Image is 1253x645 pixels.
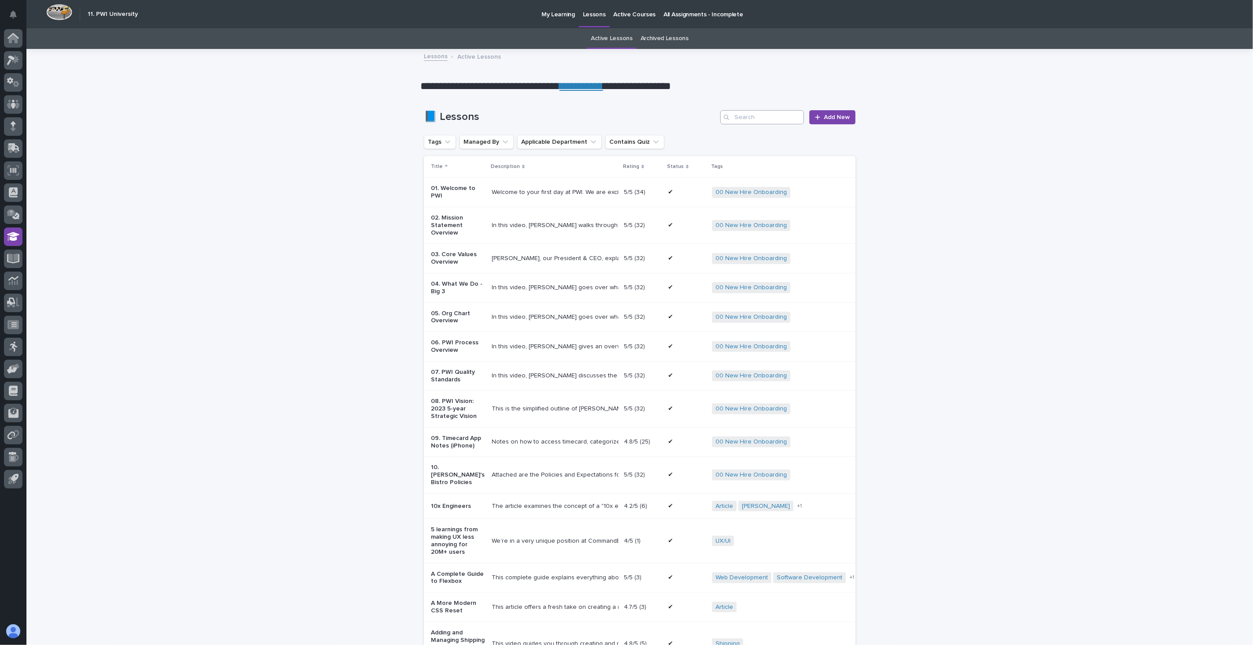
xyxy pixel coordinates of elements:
p: ✔ [668,572,675,582]
a: 00 New Hire Onboarding [715,255,787,262]
div: In this video, [PERSON_NAME] discusses the standard quality we expect here at PWI. [492,372,617,380]
tr: 03. Core Values Overview[PERSON_NAME], our President & CEO, explains each of the 10 Core Values t... [424,244,1059,273]
div: This is the simplified outline of [PERSON_NAME] vision for PWI for the next 5 years through 2027. [492,405,617,413]
p: Active Lessons [457,51,501,61]
tr: 09. Timecard App Notes (iPhone)Notes on how to access timecard, categorize time, and download app... [424,427,1059,457]
div: Notifications [11,11,22,25]
a: Article [715,604,733,611]
p: Title [431,162,443,172]
button: Contains Quiz [605,135,664,149]
div: In this video, [PERSON_NAME] goes over what we like to call the "Big 3". This encompasses all of ... [492,284,617,291]
a: 00 New Hire Onboarding [715,372,787,380]
tr: 05. Org Chart OverviewIn this video, [PERSON_NAME] goes over what each org chart color represents... [424,302,1059,332]
a: 00 New Hire Onboarding [715,189,787,196]
p: 5/5 (32) [624,220,647,229]
button: Managed By [460,135,514,149]
a: 00 New Hire Onboarding [715,222,787,229]
a: Software Development [777,574,842,582]
div: In this video, [PERSON_NAME] goes over what each org chart color represents and explains the role... [492,313,617,321]
p: 4.7/5 (3) [624,602,648,611]
a: Add New [809,110,856,124]
tr: A Complete Guide to FlexboxThis complete guide explains everything about flexbox, focusing on all... [424,563,1059,593]
p: 02. Mission Statement Overview [431,214,485,236]
p: Rating [623,162,639,172]
p: ✔ [668,312,675,321]
tr: 5 learnings from making UX less annoying for 20M+ usersWe’re in a very unique position at Command... [424,519,1059,563]
a: 00 New Hire Onboarding [715,313,787,321]
p: 09. Timecard App Notes (iPhone) [431,435,485,450]
button: Applicable Department [517,135,602,149]
p: 10x Engineers [431,503,485,510]
p: 5/5 (32) [624,403,647,413]
div: [PERSON_NAME], our President & CEO, explains each of the 10 Core Values that PWI lives by day in ... [492,255,617,262]
p: 5/5 (34) [624,187,647,196]
p: 5 learnings from making UX less annoying for 20M+ users [431,526,485,556]
img: Workspace Logo [46,4,72,20]
div: Notes on how to access timecard, categorize time, and download app to home screen. (iPhone) [492,438,617,446]
a: Lessons [424,51,448,61]
p: 4.2/5 (6) [624,501,649,510]
p: ✔ [668,370,675,380]
span: + 1 [797,503,802,509]
p: Description [491,162,520,172]
p: ✔ [668,282,675,291]
span: + 1 [849,575,854,580]
input: Search [720,110,804,124]
p: ✔ [668,253,675,262]
tr: 08. PWI Vision: 2023 5-year Strategic VisionThis is the simplified outline of [PERSON_NAME] visio... [424,391,1059,427]
p: 5/5 (32) [624,312,647,321]
p: 06. PWI Process Overview [431,339,485,354]
a: 00 New Hire Onboarding [715,471,787,479]
div: This complete guide explains everything about flexbox, focusing on all the different possible pro... [492,574,617,582]
div: Welcome to your first day at PWI. We are excited to have you joing the team! [492,189,617,196]
div: In this video, [PERSON_NAME] gives an overview of the PWI process from Marketing to Production to... [492,343,617,350]
p: Tags [711,162,723,172]
a: Web Development [715,574,768,582]
p: A More Modern CSS Reset [431,600,485,615]
h1: 📘 Lessons [424,111,717,123]
p: ✔ [668,403,675,413]
a: 00 New Hire Onboarding [715,438,787,446]
div: This article offers a fresh take on creating a modern CSS reset for 2023. Learn how to set box-si... [492,604,617,611]
p: ✔ [668,341,675,350]
button: Notifications [4,5,22,24]
tr: 07. PWI Quality StandardsIn this video, [PERSON_NAME] discusses the standard quality we expect he... [424,361,1059,391]
a: [PERSON_NAME] [742,503,790,510]
p: A Complete Guide to Flexbox [431,570,485,585]
a: UX/UI [715,537,730,545]
p: 5/5 (3) [624,572,643,582]
p: 5/5 (32) [624,341,647,350]
p: 5/5 (32) [624,370,647,380]
p: 5/5 (32) [624,282,647,291]
tr: 04. What We Do - Big 3In this video, [PERSON_NAME] goes over what we like to call the "Big 3". Th... [424,273,1059,302]
tr: 06. PWI Process OverviewIn this video, [PERSON_NAME] gives an overview of the PWI process from Ma... [424,332,1059,362]
p: ✔ [668,536,675,545]
p: ✔ [668,501,675,510]
p: 5/5 (32) [624,470,647,479]
p: ✔ [668,436,675,446]
div: In this video, [PERSON_NAME] walks through the mission statement of PWI. [492,222,617,229]
div: Attached are the Policies and Expectations for using the Bistro. Please read them thoroughly. You... [492,471,617,479]
p: ✔ [668,470,675,479]
tr: 10. [PERSON_NAME]'s Bistro PoliciesAttached are the Policies and Expectations for using the Bistr... [424,457,1059,493]
p: 5/5 (32) [624,253,647,262]
p: 03. Core Values Overview [431,251,485,266]
a: Active Lessons [591,28,633,49]
p: ✔ [668,187,675,196]
tr: 10x EngineersThe article examines the concept of a "10x engineer," questioning the reality of suc... [424,493,1059,519]
p: 04. What We Do - Big 3 [431,280,485,295]
span: Add New [824,114,850,120]
div: The article examines the concept of a "10x engineer," questioning the reality of such individuals... [492,503,617,510]
p: 05. Org Chart Overview [431,310,485,325]
p: 01. Welcome to PWI [431,185,485,200]
a: Archived Lessons [641,28,689,49]
a: Article [715,503,733,510]
p: 07. PWI Quality Standards [431,369,485,384]
tr: 02. Mission Statement OverviewIn this video, [PERSON_NAME] walks through the mission statement of... [424,207,1059,243]
p: 10. [PERSON_NAME]'s Bistro Policies [431,464,485,486]
tr: A More Modern CSS ResetThis article offers a fresh take on creating a modern CSS reset for 2023. ... [424,593,1059,622]
tr: 01. Welcome to PWIWelcome to your first day at PWI. We are excited to have you joing the team! 5/... [424,178,1059,207]
p: ✔ [668,220,675,229]
p: ✔ [668,602,675,611]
